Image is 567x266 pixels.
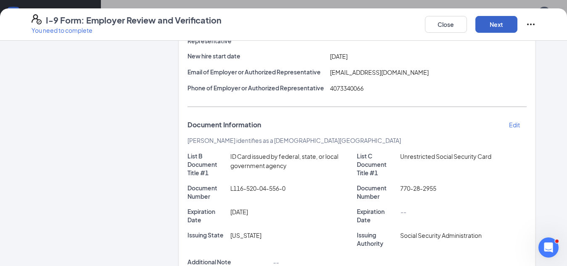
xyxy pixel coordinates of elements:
[273,258,279,266] span: --
[330,53,348,60] span: [DATE]
[187,231,227,239] p: Issuing State
[538,237,559,258] iframe: Intercom live chat
[230,232,261,239] span: [US_STATE]
[357,184,397,200] p: Document Number
[187,152,227,177] p: List B Document Title #1
[509,121,520,129] p: Edit
[187,137,401,144] span: [PERSON_NAME] identifies as a [DEMOGRAPHIC_DATA][GEOGRAPHIC_DATA]
[400,232,482,239] span: Social Security Administration
[187,52,327,60] p: New hire start date
[400,153,491,160] span: Unrestricted Social Security Card
[357,231,397,248] p: Issuing Authority
[400,208,406,216] span: --
[357,207,397,224] p: Expiration Date
[187,184,227,200] p: Document Number
[46,14,222,26] h4: I-9 Form: Employer Review and Verification
[357,152,397,177] p: List C Document Title #1
[230,208,248,216] span: [DATE]
[425,16,467,33] button: Close
[330,84,364,92] span: 4073340066
[187,121,261,129] span: Document Information
[230,184,285,192] span: L116-520-04-556-0
[330,68,429,76] span: [EMAIL_ADDRESS][DOMAIN_NAME]
[230,153,338,169] span: ID Card issued by federal, state, or local government agency
[32,14,42,24] svg: FormI9EVerifyIcon
[400,184,436,192] span: 770-28-2955
[187,207,227,224] p: Expiration Date
[475,16,517,33] button: Next
[187,258,270,266] p: Additional Note
[526,19,536,29] svg: Ellipses
[187,68,327,76] p: Email of Employer or Authorized Representative
[32,26,222,34] p: You need to complete
[187,84,327,92] p: Phone of Employer or Authorized Representative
